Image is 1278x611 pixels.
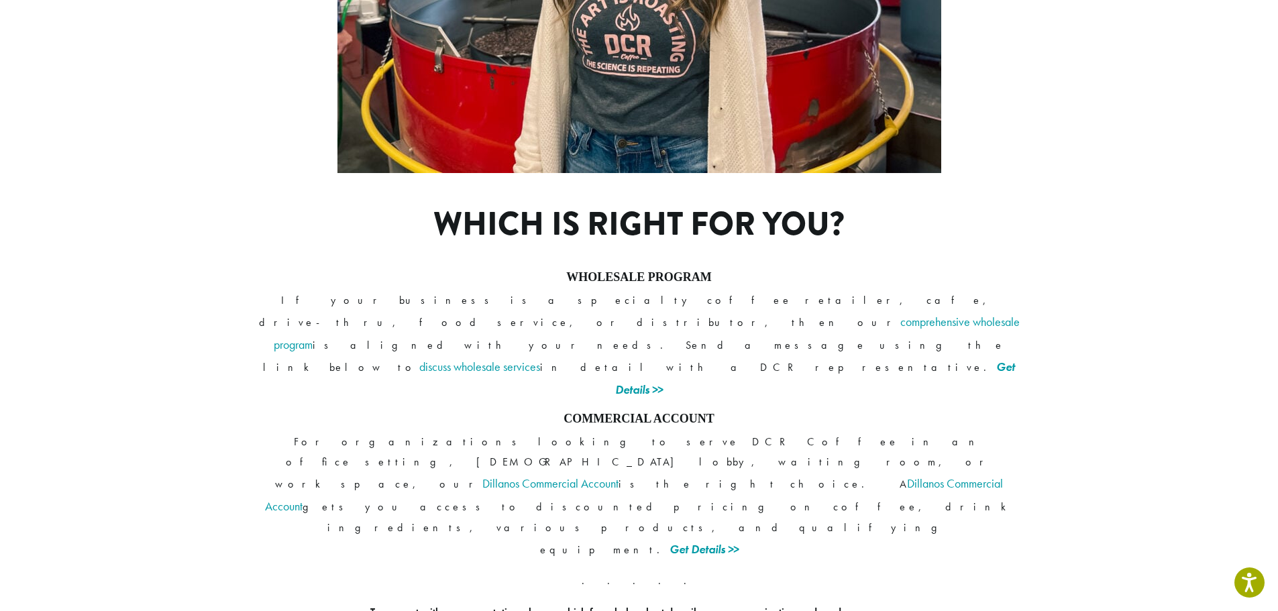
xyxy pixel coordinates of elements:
a: Dillanos Commercial Account [265,476,1004,514]
a: discuss wholesale services [419,359,540,374]
h4: WHOLESALE PROGRAM [257,270,1022,285]
p: . . . . . [257,571,1022,591]
p: For organizations looking to serve DCR Coffee in an office setting, [DEMOGRAPHIC_DATA] lobby, wai... [257,432,1022,561]
h1: Which is right for you? [352,205,926,244]
h4: COMMERCIAL ACCOUNT [257,412,1022,427]
p: If your business is a specialty coffee retailer, cafe, drive-thru, food service, or distributor, ... [257,290,1022,401]
a: Dillanos Commercial Account [482,476,619,491]
a: comprehensive wholesale program [274,314,1020,352]
a: Get Details >> [670,541,739,557]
